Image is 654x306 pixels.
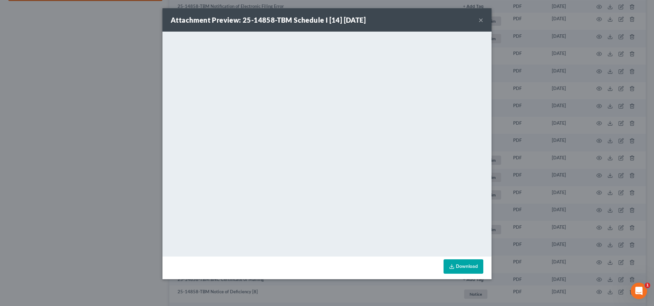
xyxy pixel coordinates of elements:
button: × [479,16,483,24]
iframe: <object ng-attr-data='[URL][DOMAIN_NAME]' type='application/pdf' width='100%' height='650px'></ob... [162,32,492,255]
strong: Attachment Preview: 25-14858-TBM Schedule I [14] [DATE] [171,16,366,24]
iframe: Intercom live chat [631,283,647,299]
span: 1 [645,283,650,288]
a: Download [444,259,483,274]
